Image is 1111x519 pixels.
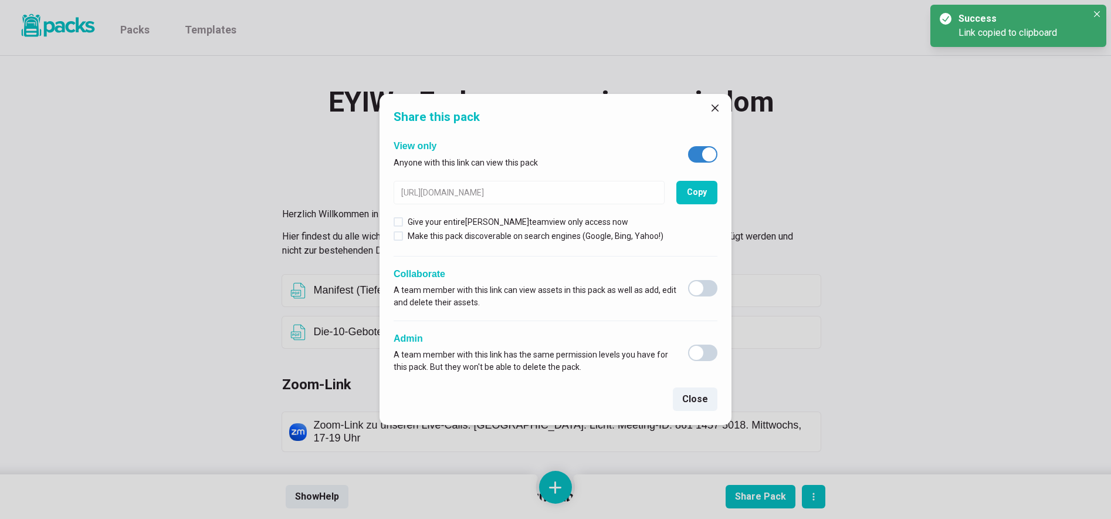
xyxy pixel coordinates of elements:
[676,181,717,204] button: Copy
[958,26,1088,40] div: Link copied to clipboard
[1090,7,1104,21] button: Close
[673,387,717,411] button: Close
[394,140,538,151] h2: View only
[394,333,676,344] h2: Admin
[394,157,538,169] p: Anyone with this link can view this pack
[394,284,676,309] p: A team member with this link can view assets in this pack as well as add, edit and delete their a...
[408,216,628,228] p: Give your entire [PERSON_NAME] team view only access now
[380,94,731,136] header: Share this pack
[394,349,676,373] p: A team member with this link has the same permission levels you have for this pack. But they won'...
[408,230,663,242] p: Make this pack discoverable on search engines (Google, Bing, Yahoo!)
[958,12,1083,26] div: Success
[394,268,676,279] h2: Collaborate
[706,99,724,117] button: Close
